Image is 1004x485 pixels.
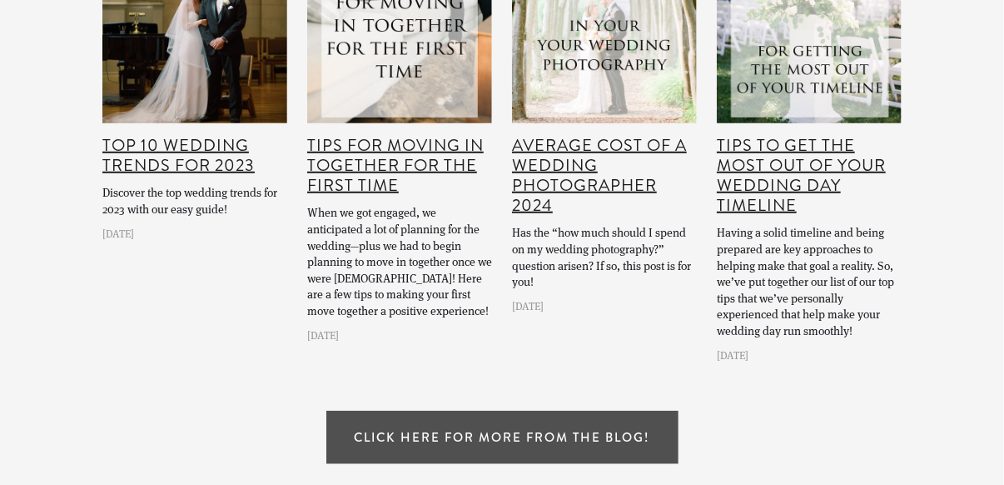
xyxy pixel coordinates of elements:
[512,298,544,313] time: [DATE]
[307,133,484,197] a: Tips for Moving In Together for the First Time
[102,133,255,177] a: Top 10 Wedding Trends for 2023
[102,226,134,241] time: [DATE]
[717,347,748,362] time: [DATE]
[307,204,492,318] p: When we got engaged, we anticipated a lot of planning for the wedding—plus we had to begin planni...
[717,133,886,217] a: Tips to Get the Most Out of Your Wedding Day Timeline
[512,224,697,289] p: Has the “how much should I spend on my wedding photography?” question arisen? If so, this post is...
[102,184,287,217] p: Discover the top wedding trends for 2023 with our easy guide!
[512,133,687,217] a: Average Cost of a Wedding Photographer 2024
[717,224,902,338] p: Having a solid timeline and being prepared are key approaches to helping make that goal a reality...
[307,327,339,342] time: [DATE]
[326,411,678,464] a: Click Here for More From The Blog!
